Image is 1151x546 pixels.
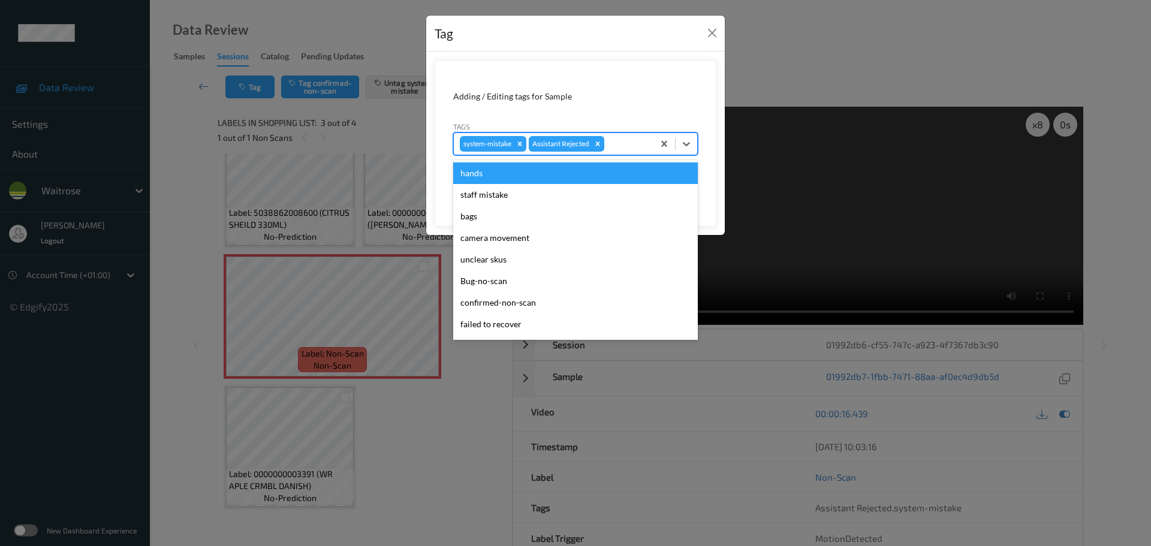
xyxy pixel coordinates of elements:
[453,292,698,313] div: confirmed-non-scan
[453,184,698,206] div: staff mistake
[453,227,698,249] div: camera movement
[453,206,698,227] div: bags
[453,249,698,270] div: unclear skus
[453,121,470,132] label: Tags
[453,91,698,102] div: Adding / Editing tags for Sample
[453,270,698,292] div: Bug-no-scan
[591,136,604,152] div: Remove Assistant Rejected
[435,24,453,43] div: Tag
[529,136,591,152] div: Assistant Rejected
[453,162,698,184] div: hands
[453,335,698,357] div: product recovered
[460,136,513,152] div: system-mistake
[453,313,698,335] div: failed to recover
[513,136,526,152] div: Remove system-mistake
[704,25,721,41] button: Close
